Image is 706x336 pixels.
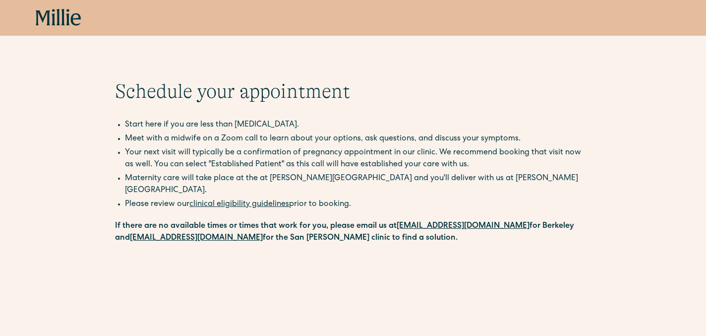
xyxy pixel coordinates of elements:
[125,147,591,171] li: Your next visit will typically be a confirmation of pregnancy appointment in our clinic. We recom...
[189,201,289,208] a: clinical eligibility guidelines
[125,199,591,210] li: Please review our prior to booking.
[130,234,263,242] a: [EMAIL_ADDRESS][DOMAIN_NAME]
[115,222,397,230] strong: If there are no available times or times that work for you, please email us at
[263,234,458,242] strong: for the San [PERSON_NAME] clinic to find a solution.
[125,119,591,131] li: Start here if you are less than [MEDICAL_DATA].
[115,79,591,103] h1: Schedule your appointment
[397,222,529,230] a: [EMAIL_ADDRESS][DOMAIN_NAME]
[125,133,591,145] li: Meet with a midwife on a Zoom call to learn about your options, ask questions, and discuss your s...
[125,173,591,197] li: Maternity care will take place at the at [PERSON_NAME][GEOGRAPHIC_DATA] and you'll deliver with u...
